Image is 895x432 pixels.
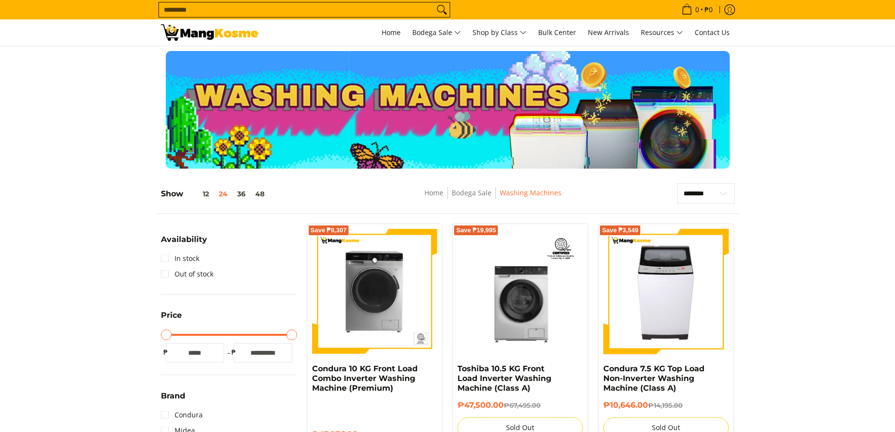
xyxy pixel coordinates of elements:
[679,4,716,15] span: •
[608,229,725,354] img: condura-7.5kg-topload-non-inverter-washing-machine-class-c-full-view-mang-kosme
[424,188,443,197] a: Home
[695,28,730,37] span: Contact Us
[161,236,207,243] span: Availability
[457,400,583,410] h6: ₱47,500.00
[452,188,491,197] a: Bodega Sale
[311,227,347,233] span: Save ₱8,307
[353,187,632,209] nav: Breadcrumbs
[161,236,207,251] summary: Open
[268,19,735,46] nav: Main Menu
[603,400,729,410] h6: ₱10,646.00
[473,27,526,39] span: Shop by Class
[636,19,688,46] a: Resources
[214,190,232,198] button: 24
[648,401,683,409] del: ₱14,195.00
[232,190,250,198] button: 36
[603,364,704,393] a: Condura 7.5 KG Top Load Non-Inverter Washing Machine (Class A)
[538,28,576,37] span: Bulk Center
[412,27,461,39] span: Bodega Sale
[382,28,401,37] span: Home
[500,188,562,197] a: Washing Machines
[533,19,581,46] a: Bulk Center
[583,19,634,46] a: New Arrivals
[641,27,683,39] span: Resources
[434,2,450,17] button: Search
[377,19,405,46] a: Home
[250,190,269,198] button: 48
[588,28,629,37] span: New Arrivals
[504,401,541,409] del: ₱67,495.00
[602,227,638,233] span: Save ₱3,549
[703,6,714,13] span: ₱0
[694,6,701,13] span: 0
[161,24,258,41] img: Washing Machines l Mang Kosme: Home Appliances Warehouse Sale Partner
[229,347,239,357] span: ₱
[161,311,182,319] span: Price
[161,392,185,407] summary: Open
[407,19,466,46] a: Bodega Sale
[161,189,269,199] h5: Show
[161,392,185,400] span: Brand
[161,347,171,357] span: ₱
[690,19,735,46] a: Contact Us
[161,407,203,423] a: Condura
[456,227,496,233] span: Save ₱19,995
[468,19,531,46] a: Shop by Class
[161,251,199,266] a: In stock
[312,364,418,393] a: Condura 10 KG Front Load Combo Inverter Washing Machine (Premium)
[457,364,551,393] a: Toshiba 10.5 KG Front Load Inverter Washing Machine (Class A)
[312,229,438,354] img: Condura 10 KG Front Load Combo Inverter Washing Machine (Premium)
[457,229,583,354] img: Toshiba 10.5 KG Front Load Inverter Washing Machine (Class A)
[183,190,214,198] button: 12
[161,311,182,327] summary: Open
[161,266,213,282] a: Out of stock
